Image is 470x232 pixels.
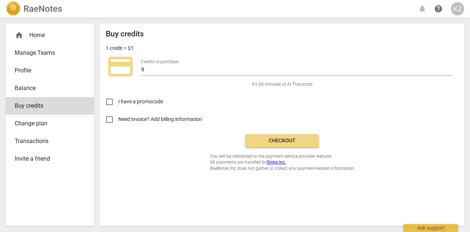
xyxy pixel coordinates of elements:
button: Checkout [245,134,319,147]
div: Home [6,26,94,44]
span: Transactions [15,137,79,146]
label: Credits to purchase [141,60,178,64]
span: Checkout [251,137,313,144]
span: I have a promocode [118,98,163,106]
div: Ask support [403,224,458,232]
a: Change plan [6,115,94,132]
a: Transactions [6,132,94,150]
span: credit_card [106,52,135,81]
a: LogoRaeNotes [6,1,62,16]
span: Profile [15,66,79,75]
a: Invite a friend [6,150,94,168]
span: It's 60 minutes of AI Transcript [252,81,312,88]
a: Buy credits [6,97,94,115]
span: You will be redirected to the payment service provider website. All payments are handled by RaeNo... [210,153,354,172]
span: help [434,4,443,13]
img: Logo [6,1,21,16]
div: Home [15,31,79,40]
span: Invite a friend [15,154,79,163]
span: Need invoice? Add billing information [118,115,203,123]
span: Buy credits [15,101,79,110]
span: Manage Teams [15,49,79,57]
span: home [15,31,23,40]
h2: RaeNotes [23,4,62,14]
span: Balance [15,84,79,93]
p: 1 credit = $1 [106,44,134,52]
a: Help [432,2,445,15]
span: Change plan [15,119,79,128]
a: Profile [6,62,94,79]
a: Stripe Inc. [267,160,286,165]
h2: Buy credits [106,29,144,39]
a: Manage Teams [6,44,94,62]
button: KZ [451,2,464,15]
a: Balance [6,79,94,97]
